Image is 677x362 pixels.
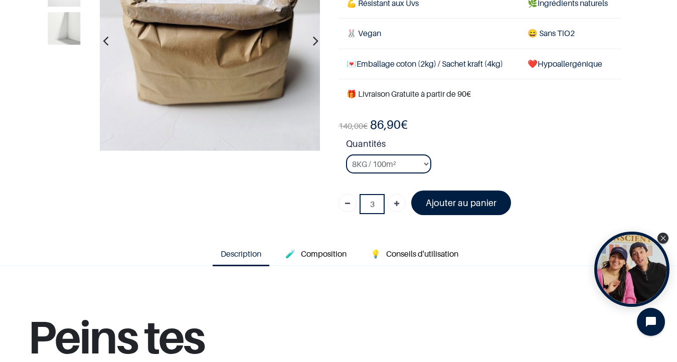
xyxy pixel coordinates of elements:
strong: Quantités [346,137,621,154]
span: Description [221,249,261,259]
span: 140,00 [339,121,363,131]
td: ans TiO2 [520,19,621,49]
span: 86,90 [370,117,401,132]
a: Ajouter au panier [411,191,511,215]
td: Emballage coton (2kg) / Sachet kraft (4kg) [339,49,520,79]
a: Supprimer [339,194,357,212]
td: ❤️Hypoallergénique [520,49,621,79]
div: Close Tolstoy widget [657,233,668,244]
span: 🐰 Vegan [347,28,381,38]
font: Ajouter au panier [426,198,496,208]
span: € [339,121,368,131]
img: Product image [48,13,81,45]
div: Tolstoy bubble widget [594,232,669,307]
span: 💌 [347,59,357,69]
span: Conseils d'utilisation [386,249,458,259]
span: 🧪 [285,249,295,259]
font: 🎁 Livraison Gratuite à partir de 90€ [347,89,471,99]
div: Open Tolstoy [594,232,669,307]
span: 😄 S [528,28,544,38]
div: Open Tolstoy widget [594,232,669,307]
span: 💡 [371,249,381,259]
span: Composition [301,249,347,259]
b: € [370,117,408,132]
a: Ajouter [388,194,406,212]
